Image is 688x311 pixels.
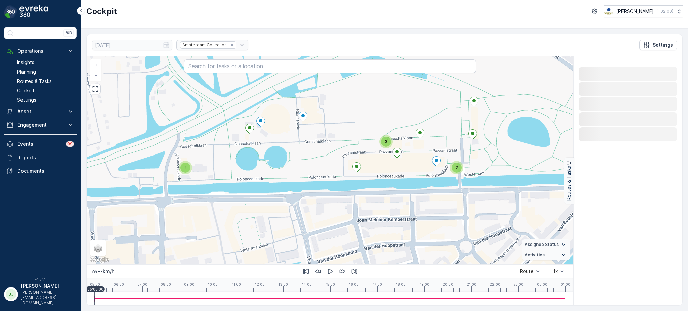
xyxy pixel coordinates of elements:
[420,282,429,286] p: 19:00
[184,282,195,286] p: 09:00
[92,40,172,50] input: dd/mm/yyyy
[537,282,547,286] p: 00:00
[17,97,36,103] p: Settings
[349,282,359,286] p: 16:00
[456,165,458,170] span: 2
[88,256,111,264] img: Google
[653,42,673,48] p: Settings
[522,239,570,250] summary: Assignee Status
[616,8,654,15] p: [PERSON_NAME]
[14,67,77,77] a: Planning
[184,165,187,170] span: 2
[467,282,476,286] p: 21:00
[302,282,312,286] p: 14:00
[67,141,73,147] p: 99
[561,282,570,286] p: 01:00
[520,269,534,274] div: Route
[522,250,570,260] summary: Activities
[6,289,16,300] div: JJ
[98,268,114,275] p: -- km/h
[91,60,101,70] a: Zoom In
[4,118,77,132] button: Engagement
[65,30,72,36] p: ⌘B
[17,168,74,174] p: Documents
[14,77,77,86] a: Routes & Tasks
[4,105,77,118] button: Asset
[385,139,387,144] span: 3
[17,59,34,66] p: Insights
[396,282,406,286] p: 18:00
[14,86,77,95] a: Cockpit
[4,277,77,281] span: v 1.51.1
[137,282,147,286] p: 07:00
[604,8,614,15] img: basis-logo_rgb2x.png
[553,269,558,274] div: 1x
[91,241,105,256] a: Layers
[278,282,288,286] p: 13:00
[94,72,98,78] span: −
[232,282,241,286] p: 11:00
[87,287,103,291] p: 05:00:00
[4,164,77,178] a: Documents
[513,282,523,286] p: 23:00
[450,161,463,174] div: 2
[161,282,171,286] p: 08:00
[4,283,77,306] button: JJ[PERSON_NAME][PERSON_NAME][EMAIL_ADDRESS][DOMAIN_NAME]
[17,78,52,85] p: Routes & Tasks
[14,58,77,67] a: Insights
[656,9,673,14] p: ( +02:00 )
[379,135,393,148] div: 3
[604,5,683,17] button: [PERSON_NAME](+02:00)
[490,282,500,286] p: 22:00
[94,62,97,68] span: +
[4,137,77,151] a: Events99
[326,282,335,286] p: 15:00
[17,141,62,147] p: Events
[4,151,77,164] a: Reports
[525,242,559,247] span: Assignee Status
[566,166,572,201] p: Routes & Tasks
[19,5,48,19] img: logo_dark-DEwI_e13.png
[4,44,77,58] button: Operations
[4,5,17,19] img: logo
[179,161,192,174] div: 2
[443,282,453,286] p: 20:00
[255,282,265,286] p: 12:00
[17,48,63,54] p: Operations
[21,290,71,306] p: [PERSON_NAME][EMAIL_ADDRESS][DOMAIN_NAME]
[17,87,35,94] p: Cockpit
[184,59,476,73] input: Search for tasks or a location
[86,6,117,17] p: Cockpit
[17,154,74,161] p: Reports
[17,108,63,115] p: Asset
[90,282,100,286] p: 05:00
[373,282,382,286] p: 17:00
[17,69,36,75] p: Planning
[208,282,218,286] p: 10:00
[14,95,77,105] a: Settings
[17,122,63,128] p: Engagement
[114,282,124,286] p: 06:00
[639,40,677,50] button: Settings
[91,70,101,80] a: Zoom Out
[88,256,111,264] a: Open this area in Google Maps (opens a new window)
[21,283,71,290] p: [PERSON_NAME]
[525,252,545,258] span: Activities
